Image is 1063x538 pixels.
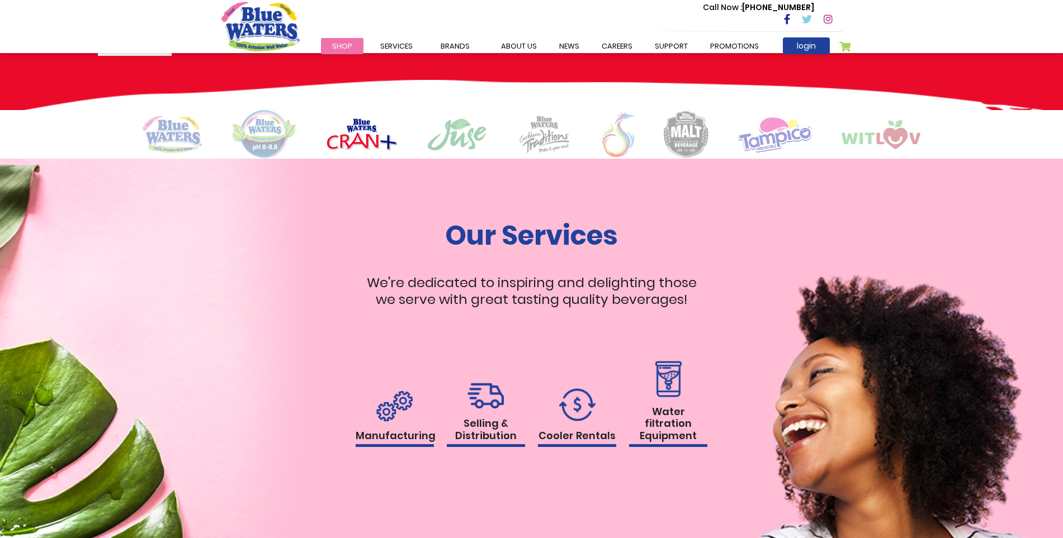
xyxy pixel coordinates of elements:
h1: Water filtration Equipment [629,406,707,447]
h1: Cooler Rentals [538,430,616,447]
img: rental [376,391,413,421]
p: We're dedicated to inspiring and delighting those we serve with great tasting quality beverages! [356,274,708,308]
img: logo [143,116,202,153]
img: rental [467,383,504,409]
a: Cooler Rentals [538,388,616,447]
img: logo [517,115,573,154]
span: Shop [332,41,352,51]
h1: Manufacturing [356,430,434,447]
a: store logo [221,2,300,51]
img: logo [427,118,487,151]
a: News [548,38,590,54]
a: support [644,38,699,54]
a: Manufacturing [356,391,434,447]
p: [PHONE_NUMBER] [703,2,814,13]
span: Services [380,41,413,51]
img: logo [327,118,397,150]
img: logo [738,116,812,153]
img: logo [842,120,920,149]
a: about us [490,38,548,54]
h1: Selling & Distribution [447,417,525,447]
a: Water filtration Equipment [629,361,707,447]
span: Call Now : [703,2,742,13]
a: careers [590,38,644,54]
h1: Our Services [356,220,708,252]
a: login [783,37,830,54]
img: rental [559,388,596,421]
img: logo [602,112,634,157]
img: logo [664,111,708,158]
img: rental [652,361,684,397]
a: Selling & Distribution [447,383,525,447]
span: Brands [441,41,470,51]
img: logo [232,110,297,159]
a: Promotions [699,38,770,54]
